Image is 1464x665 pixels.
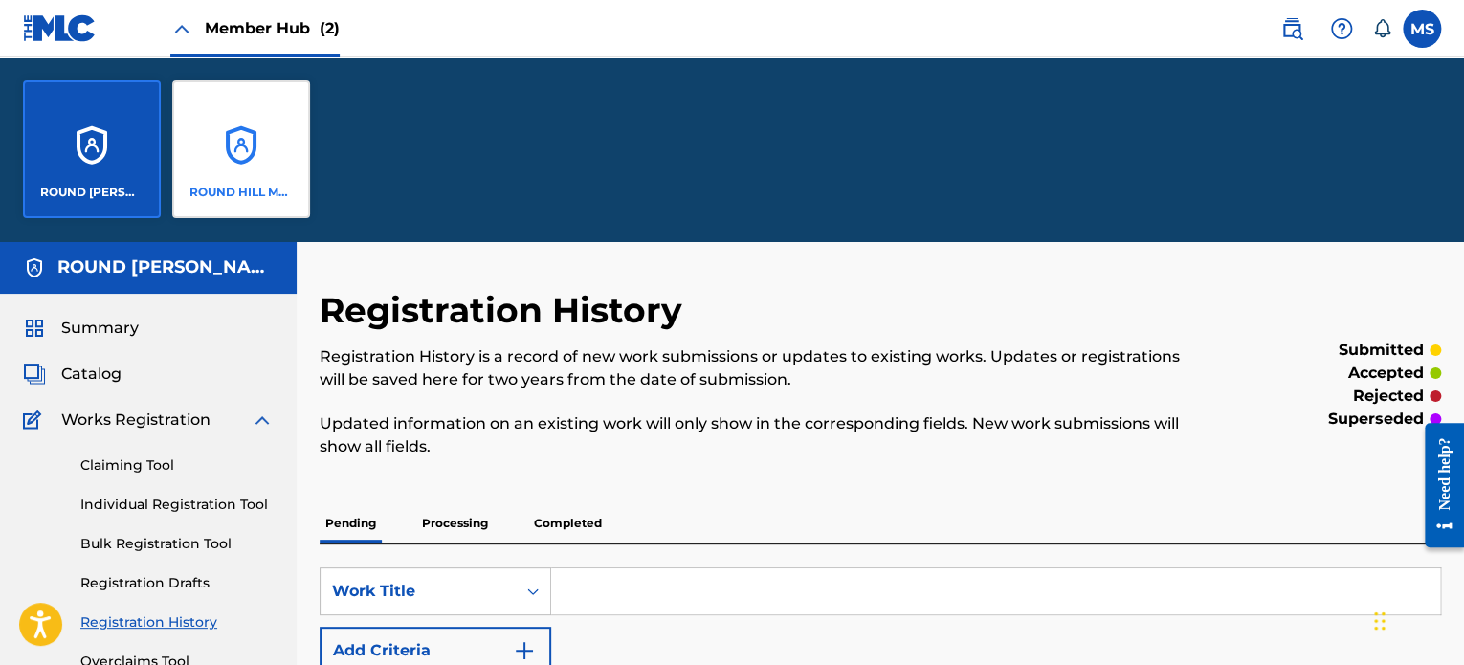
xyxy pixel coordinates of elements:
div: Help [1322,10,1361,48]
h5: ROUND HILL CARLIN, LLC [57,256,274,278]
a: Public Search [1273,10,1311,48]
p: Pending [320,503,382,543]
iframe: Resource Center [1410,409,1464,563]
a: SummarySummary [23,317,139,340]
p: Completed [528,503,608,543]
p: ROUND HILL CARLIN, LLC [40,184,144,201]
iframe: Chat Widget [1368,573,1464,665]
p: superseded [1328,408,1424,431]
img: help [1330,17,1353,40]
img: Close [170,17,193,40]
span: (2) [320,19,340,37]
a: AccountsROUND HILL MUSIC [172,80,310,218]
a: AccountsROUND [PERSON_NAME], LLC [23,80,161,218]
p: ROUND HILL MUSIC [189,184,294,201]
a: Individual Registration Tool [80,495,274,515]
p: submitted [1339,339,1424,362]
img: Accounts [23,256,46,279]
a: Bulk Registration Tool [80,534,274,554]
a: Registration Drafts [80,573,274,593]
img: search [1280,17,1303,40]
span: Member Hub [205,17,340,39]
img: Catalog [23,363,46,386]
img: 9d2ae6d4665cec9f34b9.svg [513,639,536,662]
div: Notifications [1372,19,1391,38]
div: Work Title [332,580,504,603]
img: Summary [23,317,46,340]
a: CatalogCatalog [23,363,122,386]
p: Updated information on an existing work will only show in the corresponding fields. New work subm... [320,412,1183,458]
h2: Registration History [320,289,692,332]
p: Registration History is a record of new work submissions or updates to existing works. Updates or... [320,345,1183,391]
p: Processing [416,503,494,543]
span: Works Registration [61,409,211,432]
div: Drag [1374,592,1386,650]
img: expand [251,409,274,432]
span: Catalog [61,363,122,386]
a: Registration History [80,612,274,632]
p: rejected [1353,385,1424,408]
img: Works Registration [23,409,48,432]
a: Claiming Tool [80,455,274,476]
img: MLC Logo [23,14,97,42]
div: User Menu [1403,10,1441,48]
span: Summary [61,317,139,340]
p: accepted [1348,362,1424,385]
